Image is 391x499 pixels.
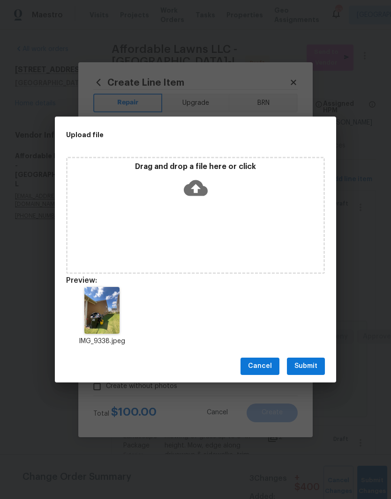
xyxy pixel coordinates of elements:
p: Drag and drop a file here or click [68,162,323,172]
span: Submit [294,360,317,372]
button: Submit [287,358,325,375]
p: IMG_9338.jpeg [66,337,137,346]
span: Cancel [248,360,272,372]
h2: Upload file [66,130,283,140]
button: Cancel [241,358,279,375]
img: 2Q== [84,287,120,334]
